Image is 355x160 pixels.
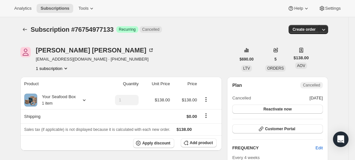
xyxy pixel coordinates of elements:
[78,6,88,11] span: Tools
[187,114,197,119] span: $0.00
[293,55,309,61] span: $138.00
[232,105,323,114] button: Reactivate now
[232,155,260,160] span: Every 4 weeks
[141,77,172,91] th: Unit Price
[315,4,345,13] button: Settings
[310,95,323,101] span: [DATE]
[36,47,154,53] div: [PERSON_NAME] [PERSON_NAME]
[102,77,141,91] th: Quantity
[236,55,258,64] button: $690.00
[177,127,192,132] span: $138.00
[36,65,69,72] button: Product actions
[232,95,251,101] span: Cancelled
[181,138,217,147] button: Add product
[333,131,349,147] div: Open Intercom Messenger
[289,25,319,34] button: Create order
[142,141,170,146] span: Apply discount
[37,4,73,13] button: Subscriptions
[40,6,69,11] span: Subscriptions
[240,57,254,62] span: $690.00
[303,83,320,88] span: Cancelled
[74,4,99,13] button: Tools
[142,27,159,32] span: Cancelled
[42,101,53,106] small: 1 item
[37,94,76,107] div: Your Seafood Box
[20,47,31,57] span: Thomas Picone
[325,6,341,11] span: Settings
[274,57,277,62] span: 5
[20,109,102,123] th: Shipping
[232,124,323,133] button: Customer Portal
[243,66,250,71] span: LTV
[232,145,315,151] h2: FREQUENCY
[270,55,281,64] button: 5
[20,25,29,34] button: Subscriptions
[265,126,295,131] span: Customer Portal
[297,63,305,68] span: AOV
[119,27,136,32] span: Recurring
[284,4,313,13] button: Help
[133,138,174,148] button: Apply discount
[36,56,154,63] span: [EMAIL_ADDRESS][DOMAIN_NAME] · [PHONE_NUMBER]
[232,82,242,88] h2: Plan
[312,143,326,153] button: Edit
[294,6,303,11] span: Help
[201,112,211,119] button: Shipping actions
[14,6,31,11] span: Analytics
[24,94,37,107] img: product img
[182,97,197,102] span: $138.00
[24,127,170,132] span: Sales tax (if applicable) is not displayed because it is calculated with each new order.
[201,96,211,103] button: Product actions
[155,97,170,102] span: $138.00
[292,27,315,32] span: Create order
[20,77,102,91] th: Product
[172,77,199,91] th: Price
[190,140,213,145] span: Add product
[31,26,114,33] span: Subscription #76754977133
[267,66,284,71] span: ORDERS
[10,4,35,13] button: Analytics
[263,107,292,112] span: Reactivate now
[315,145,323,151] span: Edit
